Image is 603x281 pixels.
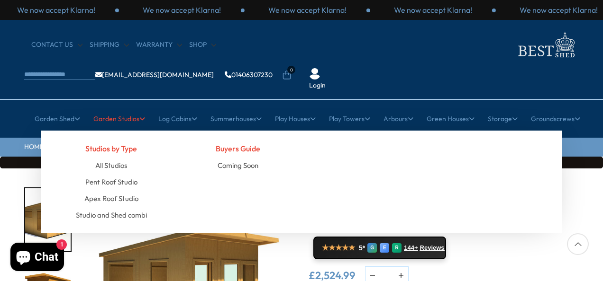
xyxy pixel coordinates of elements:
a: Warranty [136,40,182,50]
a: All Studios [95,157,127,174]
a: Shipping [90,40,129,50]
h4: Buyers Guide [182,140,295,157]
span: Reviews [420,244,445,252]
div: 3 / 3 [119,5,245,15]
span: ★★★★★ [322,243,355,252]
p: We now accept Klarna! [268,5,347,15]
div: 2 / 3 [370,5,496,15]
a: Log Cabins [158,107,197,131]
a: 01406307230 [225,71,273,78]
span: 144+ [404,244,418,252]
a: Garden Shed [35,107,80,131]
a: Summerhouses [210,107,262,131]
div: 1 / 22 [24,187,72,252]
a: Storage [488,107,518,131]
a: HOME [24,142,44,152]
a: Apex Roof Studio [84,190,138,207]
img: logo [512,29,579,60]
a: Garden Studios [93,107,145,131]
p: We now accept Klarna! [17,5,95,15]
div: E [380,243,389,253]
h4: Studios by Type [55,140,168,157]
a: Play Towers [329,107,370,131]
p: We now accept Klarna! [143,5,221,15]
a: Coming Soon [218,157,258,174]
a: Studio and Shed combi [76,207,147,223]
img: Miami8x10g045_200x200.jpg [25,188,71,251]
inbox-online-store-chat: Shopify online store chat [8,243,67,273]
div: R [392,243,402,253]
a: Green Houses [427,107,475,131]
ins: £2,524.99 [309,270,356,281]
span: 0 [287,66,295,74]
img: User Icon [309,68,320,79]
p: We now accept Klarna! [394,5,472,15]
a: CONTACT US [31,40,82,50]
a: 0 [282,70,292,80]
a: Login [309,81,326,90]
a: Arbours [384,107,413,131]
div: 1 / 3 [245,5,370,15]
a: Shop [189,40,216,50]
a: Play Houses [275,107,316,131]
a: [EMAIL_ADDRESS][DOMAIN_NAME] [95,71,214,78]
a: Pent Roof Studio [85,174,137,190]
div: G [367,243,377,253]
p: We now accept Klarna! [520,5,598,15]
a: ★★★★★ 5* G E R 144+ Reviews [313,237,446,259]
a: Groundscrews [531,107,580,131]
